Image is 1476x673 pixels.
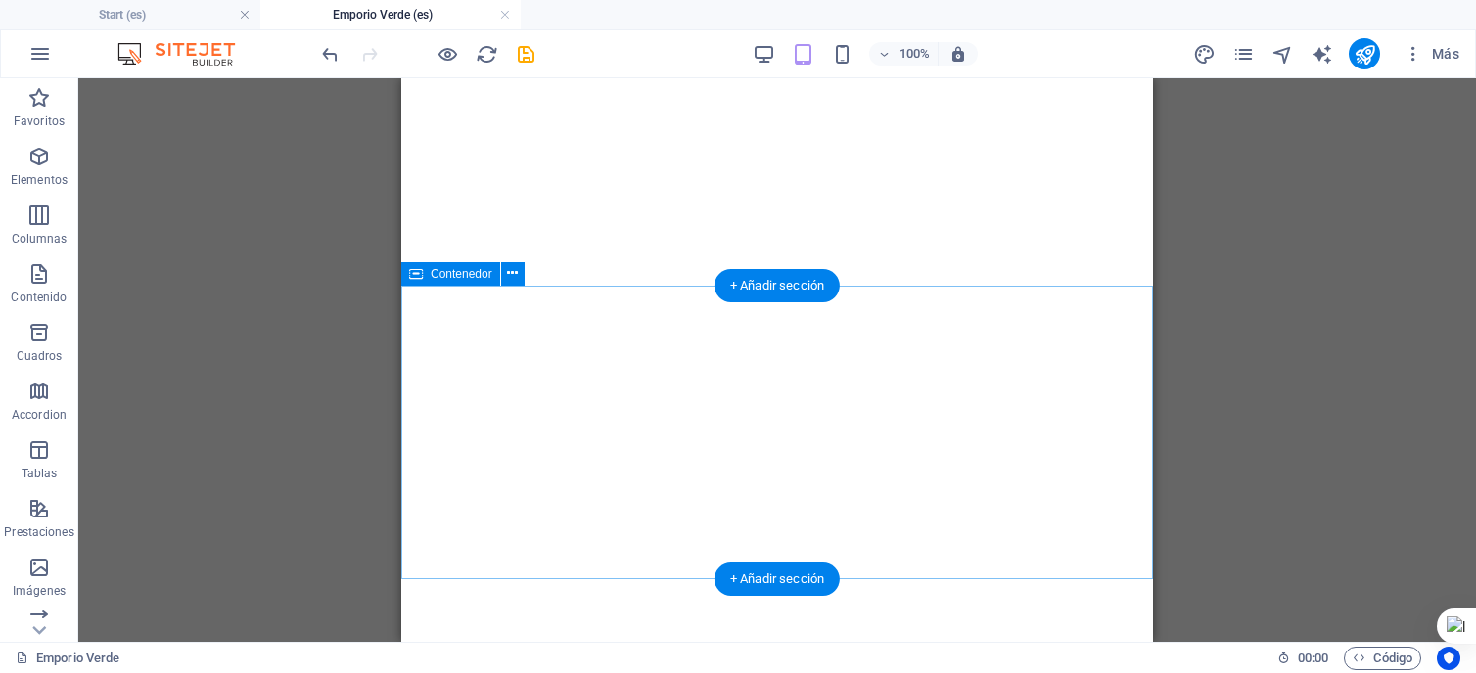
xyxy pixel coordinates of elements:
[16,647,119,670] a: Haz clic para cancelar la selección y doble clic para abrir páginas
[949,45,967,63] i: Al redimensionar, ajustar el nivel de zoom automáticamente para ajustarse al dispositivo elegido.
[1271,43,1294,66] i: Navegador
[515,43,537,66] i: Guardar (Ctrl+S)
[11,172,68,188] p: Elementos
[715,269,840,302] div: + Añadir sección
[1193,43,1216,66] i: Diseño (Ctrl+Alt+Y)
[1353,647,1412,670] span: Código
[514,42,537,66] button: save
[4,524,73,540] p: Prestaciones
[1298,647,1328,670] span: 00 00
[436,42,459,66] button: Haz clic para salir del modo de previsualización y seguir editando
[899,42,930,66] h6: 100%
[17,348,63,364] p: Cuadros
[431,268,492,280] span: Contenedor
[14,113,65,129] p: Favoritos
[475,42,498,66] button: reload
[13,583,66,599] p: Imágenes
[1344,647,1421,670] button: Código
[1354,43,1376,66] i: Publicar
[1396,38,1467,69] button: Más
[12,407,67,423] p: Accordion
[1404,44,1459,64] span: Más
[1310,42,1333,66] button: text_generator
[12,231,68,247] p: Columnas
[1312,651,1315,665] span: :
[1311,43,1333,66] i: AI Writer
[1231,42,1255,66] button: pages
[22,466,58,481] p: Tablas
[869,42,939,66] button: 100%
[1192,42,1216,66] button: design
[319,43,342,66] i: Deshacer: Cambiar texto (Ctrl+Z)
[260,4,521,25] h4: Emporio Verde (es)
[715,562,840,596] div: + Añadir sección
[1349,38,1380,69] button: publish
[1270,42,1294,66] button: navigator
[1277,647,1329,670] h6: Tiempo de la sesión
[1232,43,1255,66] i: Páginas (Ctrl+Alt+S)
[113,42,259,66] img: Editor Logo
[318,42,342,66] button: undo
[11,290,67,305] p: Contenido
[476,43,498,66] i: Volver a cargar página
[1437,647,1460,670] button: Usercentrics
